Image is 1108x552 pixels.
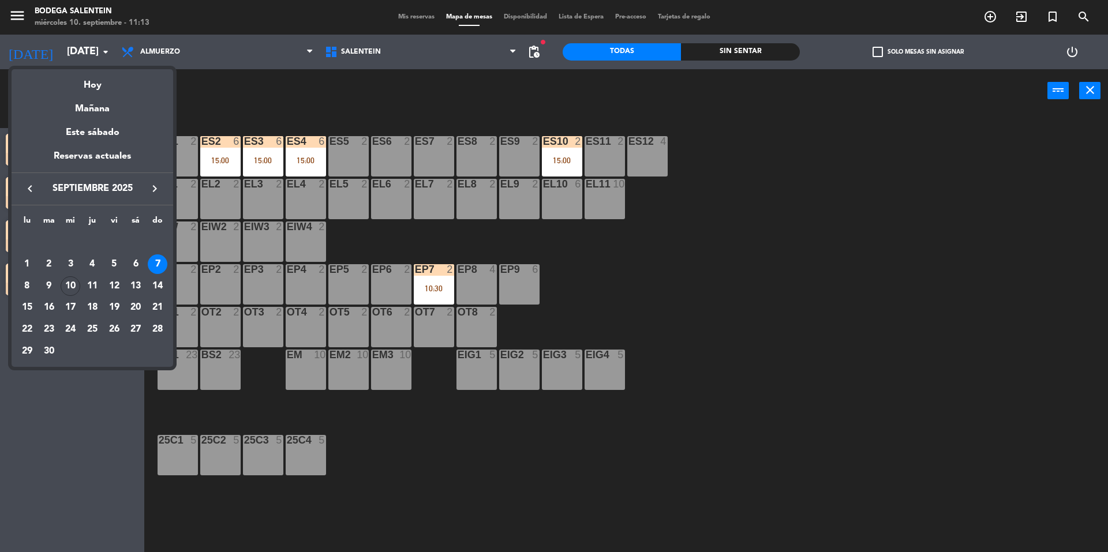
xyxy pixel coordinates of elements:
td: 8 de septiembre de 2025 [16,275,38,297]
th: martes [38,214,60,232]
div: 21 [148,298,167,317]
td: SEP. [16,231,169,253]
td: 21 de septiembre de 2025 [147,296,169,318]
div: 25 [83,320,102,339]
div: 17 [61,298,80,317]
div: Este sábado [12,117,173,149]
div: Reservas actuales [12,149,173,172]
td: 24 de septiembre de 2025 [59,318,81,340]
td: 28 de septiembre de 2025 [147,318,169,340]
td: 11 de septiembre de 2025 [81,275,103,297]
td: 27 de septiembre de 2025 [125,318,147,340]
div: 22 [17,320,37,339]
div: 28 [148,320,167,339]
div: 16 [39,298,59,317]
td: 4 de septiembre de 2025 [81,253,103,275]
div: 8 [17,276,37,296]
div: 26 [104,320,124,339]
i: keyboard_arrow_left [23,182,37,196]
div: 18 [83,298,102,317]
td: 18 de septiembre de 2025 [81,296,103,318]
td: 22 de septiembre de 2025 [16,318,38,340]
div: Hoy [12,69,173,93]
div: 1 [17,254,37,274]
td: 3 de septiembre de 2025 [59,253,81,275]
div: 3 [61,254,80,274]
td: 15 de septiembre de 2025 [16,296,38,318]
th: sábado [125,214,147,232]
td: 20 de septiembre de 2025 [125,296,147,318]
td: 19 de septiembre de 2025 [103,296,125,318]
div: 20 [126,298,145,317]
td: 26 de septiembre de 2025 [103,318,125,340]
div: 30 [39,341,59,361]
td: 7 de septiembre de 2025 [147,253,169,275]
td: 5 de septiembre de 2025 [103,253,125,275]
td: 29 de septiembre de 2025 [16,340,38,362]
th: domingo [147,214,169,232]
td: 30 de septiembre de 2025 [38,340,60,362]
td: 6 de septiembre de 2025 [125,253,147,275]
td: 16 de septiembre de 2025 [38,296,60,318]
div: 29 [17,341,37,361]
div: 10 [61,276,80,296]
div: 5 [104,254,124,274]
th: viernes [103,214,125,232]
div: 13 [126,276,145,296]
div: 9 [39,276,59,296]
div: 24 [61,320,80,339]
button: keyboard_arrow_right [144,181,165,196]
div: 11 [83,276,102,296]
td: 17 de septiembre de 2025 [59,296,81,318]
td: 14 de septiembre de 2025 [147,275,169,297]
div: 4 [83,254,102,274]
div: 6 [126,254,145,274]
div: 2 [39,254,59,274]
td: 2 de septiembre de 2025 [38,253,60,275]
div: 14 [148,276,167,296]
div: 23 [39,320,59,339]
button: keyboard_arrow_left [20,181,40,196]
td: 1 de septiembre de 2025 [16,253,38,275]
div: 19 [104,298,124,317]
div: 7 [148,254,167,274]
th: miércoles [59,214,81,232]
span: septiembre 2025 [40,181,144,196]
div: 12 [104,276,124,296]
td: 25 de septiembre de 2025 [81,318,103,340]
th: lunes [16,214,38,232]
td: 13 de septiembre de 2025 [125,275,147,297]
div: 15 [17,298,37,317]
th: jueves [81,214,103,232]
td: 12 de septiembre de 2025 [103,275,125,297]
td: 10 de septiembre de 2025 [59,275,81,297]
div: Mañana [12,93,173,117]
td: 23 de septiembre de 2025 [38,318,60,340]
i: keyboard_arrow_right [148,182,162,196]
td: 9 de septiembre de 2025 [38,275,60,297]
div: 27 [126,320,145,339]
